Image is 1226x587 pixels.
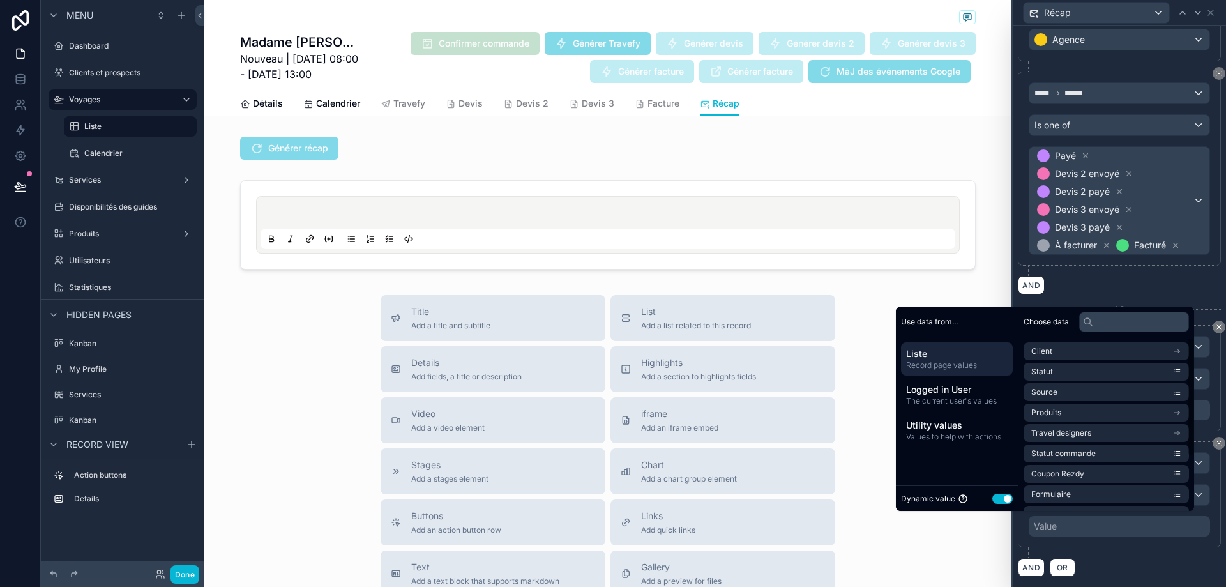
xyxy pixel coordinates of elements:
[411,372,522,382] span: Add fields, a title or description
[641,321,751,331] span: Add a list related to this record
[1029,114,1210,136] button: Is one of
[641,474,737,484] span: Add a chart group element
[69,390,194,400] label: Services
[411,459,488,471] span: Stages
[49,410,197,431] a: Kanban
[49,224,197,244] a: Produits
[49,333,197,354] a: Kanban
[411,525,501,535] span: Add an action button row
[503,92,549,118] a: Devis 2
[381,499,605,545] button: ButtonsAdd an action button row
[635,92,679,118] a: Facture
[1034,520,1057,533] div: Value
[253,97,283,110] span: Détails
[1024,317,1069,327] span: Choose data
[381,295,605,341] button: TitleAdd a title and subtitle
[411,356,522,369] span: Details
[896,337,1018,452] div: scrollable content
[49,250,197,271] a: Utilisateurs
[610,499,835,545] button: LinksAdd quick links
[906,347,1008,360] span: Liste
[69,255,194,266] label: Utilisateurs
[74,470,192,480] label: Action buttons
[906,432,1008,442] span: Values to help with actions
[381,397,605,443] button: VideoAdd a video element
[69,95,171,105] label: Voyages
[1055,203,1119,216] span: Devis 3 envoyé
[49,385,197,405] a: Services
[69,68,194,78] label: Clients et prospects
[641,459,737,471] span: Chart
[713,97,739,110] span: Récap
[647,97,679,110] span: Facture
[49,36,197,56] a: Dashboard
[69,202,194,212] label: Disponibilités des guides
[641,408,718,420] span: iframe
[49,197,197,217] a: Disponibilités des guides
[1050,558,1075,577] button: OR
[411,561,559,574] span: Text
[381,448,605,494] button: StagesAdd a stages element
[411,408,485,420] span: Video
[906,360,1008,370] span: Record page values
[1055,185,1110,198] span: Devis 2 payé
[901,494,955,504] span: Dynamic value
[240,33,362,51] h1: Madame [PERSON_NAME]
[69,229,176,239] label: Produits
[411,321,490,331] span: Add a title and subtitle
[381,346,605,392] button: DetailsAdd fields, a title or description
[610,346,835,392] button: HighlightsAdd a section to highlights fields
[569,92,614,118] a: Devis 3
[906,383,1008,396] span: Logged in User
[906,396,1008,406] span: The current user's values
[69,282,194,293] label: Statistiques
[66,309,132,321] span: Hidden pages
[641,576,722,586] span: Add a preview for files
[610,295,835,341] button: ListAdd a list related to this record
[1044,6,1071,19] span: Récap
[66,9,93,22] span: Menu
[1034,119,1070,132] span: Is one of
[66,438,128,451] span: Record view
[240,92,283,118] a: Détails
[610,448,835,494] button: ChartAdd a chart group element
[64,116,197,137] a: Liste
[1018,558,1045,577] button: AND
[84,121,189,132] label: Liste
[516,97,549,110] span: Devis 2
[49,63,197,83] a: Clients et prospects
[170,565,199,584] button: Done
[458,97,483,110] span: Devis
[49,277,197,298] a: Statistiques
[381,92,425,118] a: Travefy
[641,305,751,318] span: List
[240,51,362,82] span: Nouveau | [DATE] 08:00 - [DATE] 13:00
[64,143,197,164] a: Calendrier
[446,92,483,118] a: Devis
[303,92,360,118] a: Calendrier
[1055,149,1076,162] span: Payé
[610,397,835,443] button: iframeAdd an iframe embed
[69,41,194,51] label: Dashboard
[411,474,488,484] span: Add a stages element
[1055,239,1097,252] span: À facturer
[316,97,360,110] span: Calendrier
[1052,33,1085,46] span: Agence
[411,305,490,318] span: Title
[411,576,559,586] span: Add a text block that supports markdown
[641,525,695,535] span: Add quick links
[641,356,756,369] span: Highlights
[1023,2,1170,24] button: Récap
[641,372,756,382] span: Add a section to highlights fields
[1113,303,1126,316] span: OR
[41,459,204,522] div: scrollable content
[393,97,425,110] span: Travefy
[906,419,1008,432] span: Utility values
[69,364,194,374] label: My Profile
[1018,276,1045,294] button: AND
[700,92,739,116] a: Récap
[641,561,722,574] span: Gallery
[1029,29,1210,50] button: Agence
[49,359,197,379] a: My Profile
[69,175,176,185] label: Services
